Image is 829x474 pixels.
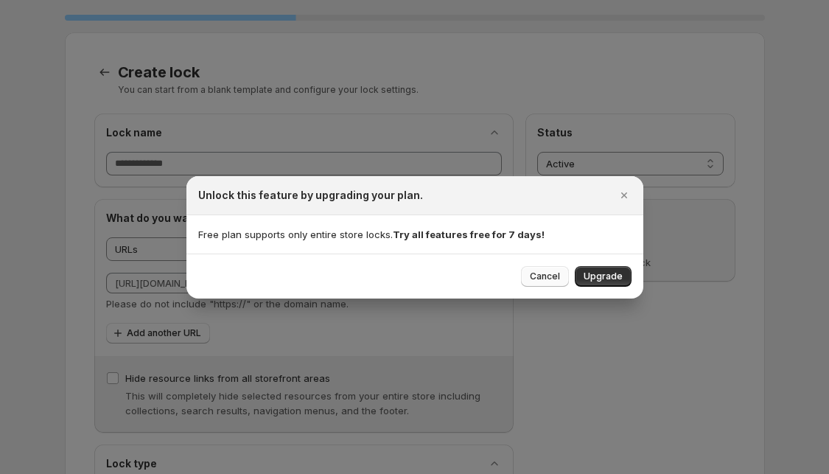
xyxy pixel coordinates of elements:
button: Cancel [521,266,569,287]
strong: Try all features free for 7 days! [393,229,545,240]
span: Cancel [530,271,560,282]
button: Close [614,185,634,206]
p: Free plan supports only entire store locks. [198,227,632,242]
button: Upgrade [575,266,632,287]
span: Upgrade [584,271,623,282]
h2: Unlock this feature by upgrading your plan. [198,188,423,203]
